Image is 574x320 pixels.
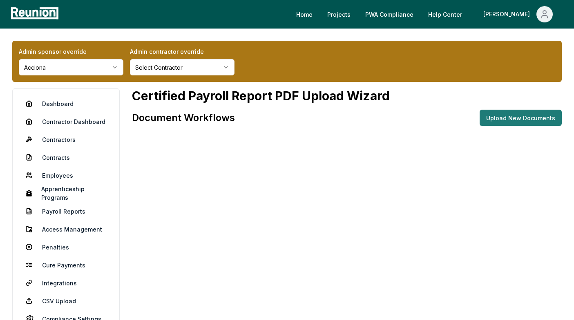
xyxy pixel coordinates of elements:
[19,221,113,237] a: Access Management
[321,6,357,22] a: Projects
[290,6,319,22] a: Home
[19,203,113,219] a: Payroll Reports
[19,167,113,183] a: Employees
[477,6,559,22] button: [PERSON_NAME]
[19,113,113,130] a: Contractor Dashboard
[19,131,113,148] a: Contractors
[359,6,420,22] a: PWA Compliance
[422,6,469,22] a: Help Center
[19,257,113,273] a: Cure Payments
[19,95,113,112] a: Dashboard
[480,110,562,126] button: Upload New Documents
[19,275,113,291] a: Integrations
[290,6,566,22] nav: Main
[19,293,113,309] a: CSV Upload
[483,6,533,22] div: [PERSON_NAME]
[19,185,113,201] a: Apprenticeship Programs
[130,47,235,56] label: Admin contractor override
[19,239,113,255] a: Penalties
[19,47,123,56] label: Admin sponsor override
[132,111,235,124] h1: Document Workflows
[19,149,113,166] a: Contracts
[132,88,562,103] h1: Certified Payroll Report PDF Upload Wizard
